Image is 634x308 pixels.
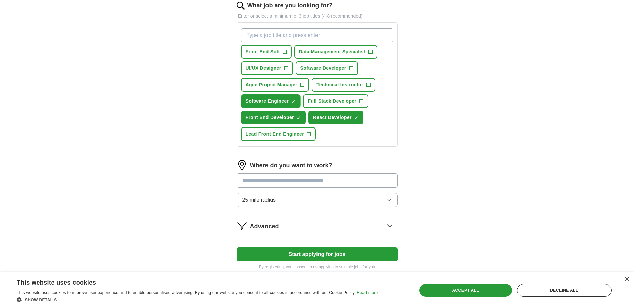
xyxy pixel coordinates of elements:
button: Data Management Specialist [294,45,377,59]
button: Full Stack Developer [303,94,368,108]
div: This website uses cookies [17,276,361,287]
input: Type a job title and press enter [241,28,393,42]
span: Lead Front End Engineer [246,131,304,138]
div: Close [624,277,629,282]
button: UI/UX Designer [241,61,293,75]
span: ✓ [297,115,301,121]
span: Advanced [250,222,279,231]
img: location.png [237,160,247,171]
span: Data Management Specialist [299,48,365,55]
span: ✓ [354,115,358,121]
span: Show details [25,298,57,302]
p: Enter or select a minimum of 3 job titles (4-8 recommended) [237,13,398,20]
span: Technical Instructor [316,81,363,88]
button: Agile Project Manager [241,78,309,92]
label: What job are you looking for? [247,1,333,10]
span: Software Engineer [246,98,289,105]
button: Front End Soft [241,45,292,59]
div: Accept all [419,284,512,297]
img: search.png [237,2,245,10]
span: 25 mile radius [242,196,276,204]
a: Read more, opens a new window [357,290,378,295]
button: React Developer✓ [308,111,363,124]
span: Agile Project Manager [246,81,297,88]
span: Front End Developer [246,114,294,121]
button: Technical Instructor [312,78,375,92]
button: 25 mile radius [237,193,398,207]
span: Full Stack Developer [308,98,356,105]
div: Decline all [517,284,612,297]
p: By registering, you consent to us applying to suitable jobs for you [237,264,398,270]
span: ✓ [291,99,295,104]
div: Show details [17,296,378,303]
button: Software Engineer✓ [241,94,301,108]
span: React Developer [313,114,352,121]
label: Where do you want to work? [250,161,332,170]
button: Start applying for jobs [237,247,398,261]
span: UI/UX Designer [246,65,281,72]
span: Software Developer [300,65,346,72]
button: Lead Front End Engineer [241,127,316,141]
img: filter [237,220,247,231]
button: Front End Developer✓ [241,111,306,124]
button: Software Developer [296,61,358,75]
span: This website uses cookies to improve user experience and to enable personalised advertising. By u... [17,290,356,295]
span: Front End Soft [246,48,280,55]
